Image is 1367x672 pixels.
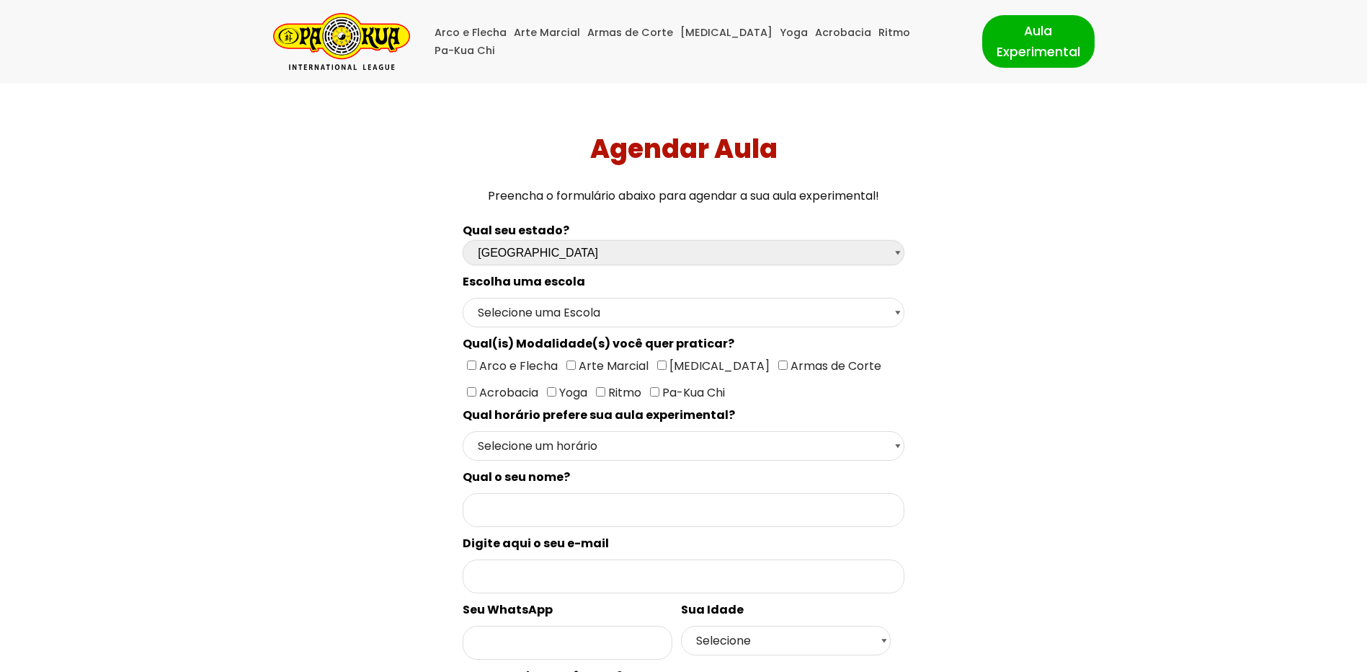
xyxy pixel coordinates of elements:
a: Pa-Kua Brasil Uma Escola de conhecimentos orientais para toda a família. Foco, habilidade concent... [273,13,410,70]
input: Acrobacia [467,387,476,397]
input: Pa-Kua Chi [650,387,659,397]
a: Arte Marcial [514,24,580,42]
div: Menu primário [432,24,961,60]
h1: Agendar Aula [6,133,1362,164]
input: Arte Marcial [566,361,576,370]
spam: Qual horário prefere sua aula experimental? [463,407,735,423]
input: [MEDICAL_DATA] [657,361,667,370]
spam: Qual(is) Modalidade(s) você quer praticar? [463,335,734,352]
spam: Escolha uma escola [463,273,585,290]
input: Yoga [547,387,556,397]
span: Ritmo [605,384,641,401]
a: Acrobacia [815,24,871,42]
a: Ritmo [878,24,910,42]
input: Armas de Corte [778,361,788,370]
a: Aula Experimental [982,15,1095,67]
a: Yoga [780,24,808,42]
a: Arco e Flecha [435,24,507,42]
spam: Sua Idade [681,601,744,618]
a: [MEDICAL_DATA] [680,24,772,42]
input: Ritmo [596,387,605,397]
input: Arco e Flecha [467,361,476,370]
span: Yoga [556,384,587,401]
span: Armas de Corte [788,358,881,374]
spam: Seu WhatsApp [463,601,553,618]
span: Acrobacia [476,384,538,401]
a: Armas de Corte [587,24,673,42]
span: Pa-Kua Chi [659,384,725,401]
spam: Digite aqui o seu e-mail [463,535,609,552]
spam: Qual o seu nome? [463,469,570,485]
a: Pa-Kua Chi [435,42,495,60]
span: Arco e Flecha [476,358,558,374]
span: [MEDICAL_DATA] [667,358,770,374]
p: Preencha o formulário abaixo para agendar a sua aula experimental! [6,186,1362,205]
span: Arte Marcial [576,358,649,374]
b: Qual seu estado? [463,222,569,239]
